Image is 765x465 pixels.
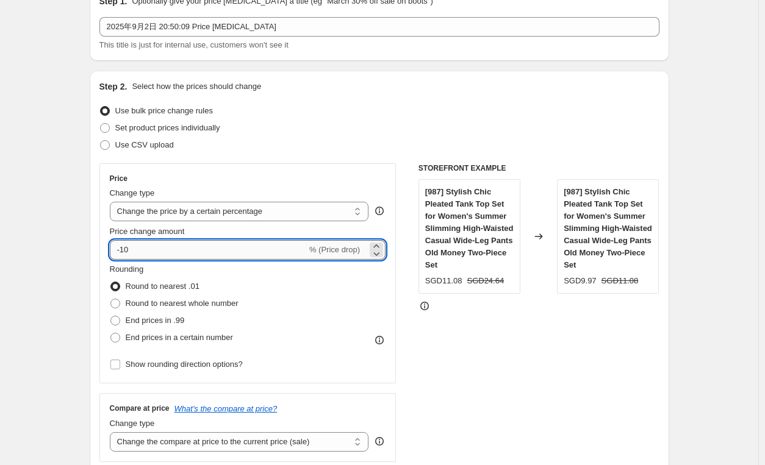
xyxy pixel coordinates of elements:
span: Round to nearest .01 [126,282,199,291]
span: Change type [110,419,155,428]
span: Use CSV upload [115,140,174,149]
span: SGD11.08 [602,276,639,285]
h6: STOREFRONT EXAMPLE [418,163,659,173]
span: Use bulk price change rules [115,106,213,115]
input: 30% off holiday sale [99,17,659,37]
span: SGD11.08 [425,276,462,285]
h3: Price [110,174,127,183]
span: Show rounding direction options? [126,360,243,369]
span: Price change amount [110,227,185,236]
h3: Compare at price [110,403,170,413]
div: help [373,435,386,447]
div: help [373,205,386,217]
span: SGD9.97 [564,276,596,285]
button: What's the compare at price? [174,404,278,413]
span: SGD24.64 [467,276,504,285]
span: Set product prices individually [115,123,220,132]
span: [987] Stylish Chic Pleated Tank Top Set for Women's Summer Slimming High-Waisted Casual Wide-Leg ... [564,187,652,269]
h2: Step 2. [99,80,127,93]
span: Round to nearest whole number [126,299,239,308]
span: This title is just for internal use, customers won't see it [99,40,289,49]
p: Select how the prices should change [132,80,261,93]
span: End prices in .99 [126,316,185,325]
span: Change type [110,188,155,197]
span: Rounding [110,264,144,274]
span: [987] Stylish Chic Pleated Tank Top Set for Women's Summer Slimming High-Waisted Casual Wide-Leg ... [425,187,514,269]
input: -15 [110,240,307,260]
span: End prices in a certain number [126,333,233,342]
span: % (Price drop) [309,245,360,254]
